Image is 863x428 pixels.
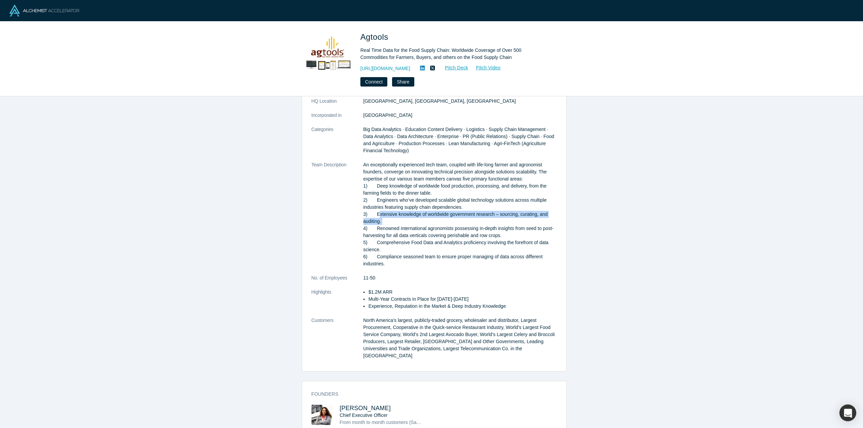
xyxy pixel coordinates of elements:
[311,289,363,317] dt: Highlights
[311,405,333,425] img: Martha Montoya's Profile Image
[311,161,363,274] dt: Team Description
[304,31,351,78] img: Agtools's Logo
[363,317,557,359] dd: North America’s largest, publicly-traded grocery, wholesaler and distributor, Largest Procurement...
[311,391,547,398] h3: Founders
[363,161,557,267] p: An exceptionally experienced tech team, coupled with life-long farmer and agronomist founders, co...
[340,413,388,418] span: Chief Executive Officer
[363,112,557,119] dd: [GEOGRAPHIC_DATA]
[368,303,557,310] li: Experience, Reputation in the Market & Deep Industry Knowledge
[438,64,469,72] a: Pitch Deck
[360,77,387,87] button: Connect
[340,420,577,425] span: From month to month customers (SaaS) to Enterprise multiyear contracts (Enterprise), Internationa...
[311,274,363,289] dt: No. of Employees
[311,126,363,161] dt: Categories
[363,127,554,153] span: Big Data Analytics · Education Content Delivery · Logistics · Supply Chain Management · Data Anal...
[363,274,557,282] dd: 11-50
[9,5,79,17] img: Alchemist Logo
[340,405,391,411] a: [PERSON_NAME]
[392,77,414,87] button: Share
[311,112,363,126] dt: Incorporated in
[368,289,557,296] li: $1.2M ARR
[311,98,363,112] dt: HQ Location
[360,32,391,41] span: Agtools
[363,98,557,105] dd: [GEOGRAPHIC_DATA], [GEOGRAPHIC_DATA], [GEOGRAPHIC_DATA]
[360,47,549,61] div: Real Time Data for the Food Supply Chain: Worldwide Coverage of Over 500 Commodities for Farmers,...
[360,65,410,72] a: [URL][DOMAIN_NAME]
[311,317,363,366] dt: Customers
[368,296,557,303] li: Multi-Year Contracts in Place for [DATE]-[DATE]
[469,64,501,72] a: Pitch Video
